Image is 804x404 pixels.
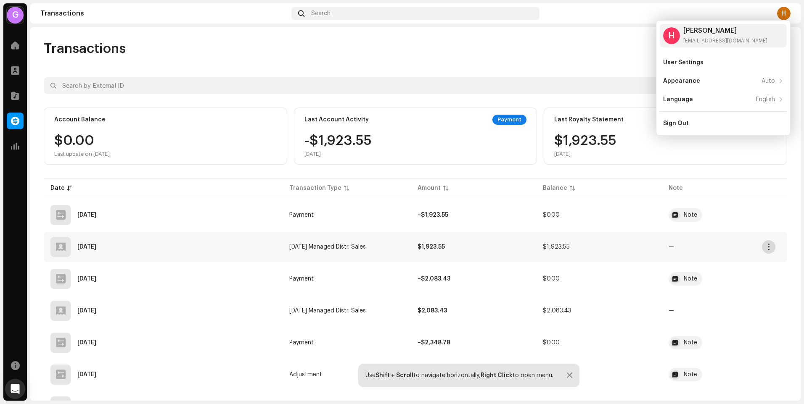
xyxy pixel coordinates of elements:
div: Note [684,340,697,346]
span: Transactions [44,40,126,57]
div: Use to navigate horizontally, to open menu. [365,372,553,379]
div: [PERSON_NAME] [683,27,767,34]
strong: –$1,923.55 [418,212,448,218]
span: Payment [289,212,314,218]
re-a-table-badge: — [669,308,674,314]
span: Search [311,10,331,17]
div: Date [50,184,65,192]
input: Search by External ID [44,77,689,94]
span: #1637108641 [669,336,780,349]
span: $0.00 [543,340,560,346]
span: Adjustment [289,372,322,378]
div: Jul 14, 2025 [77,372,96,378]
span: $0.00 [543,212,560,218]
re-m-nav-item: Appearance [660,73,787,89]
div: [DATE] [554,151,616,157]
span: Aug 2025 Managed Distr. Sales [289,308,366,314]
strong: Shift + Scroll [376,373,413,378]
span: #1637108641 [669,272,780,286]
div: Transactions [40,10,288,17]
div: Jul 20, 2025 [77,340,96,346]
div: Appearance [663,78,700,84]
span: $2,083.43 [543,308,571,314]
div: H [663,27,680,44]
div: Sign Out [663,120,689,127]
div: Last Royalty Statement [554,116,624,123]
re-m-nav-item: Language [660,91,787,108]
strong: –$2,348.78 [418,340,450,346]
div: Transaction Type [289,184,341,192]
div: Amount [418,184,441,192]
div: H [777,7,791,20]
div: [DATE] [304,151,372,157]
span: #1729708250 [669,208,780,222]
strong: $1,923.55 [418,244,445,250]
span: Payment [289,340,314,346]
div: Payment [492,115,526,125]
span: $0.00 [543,276,560,282]
div: Auto [762,78,775,84]
re-a-table-badge: — [669,244,674,250]
div: Account Balance [54,116,106,123]
strong: –$2,083.43 [418,276,450,282]
div: Balance [543,184,567,192]
div: Last Account Activity [304,116,369,123]
div: Note [684,372,697,378]
strong: Right Click [481,373,513,378]
span: Previous Distributor Royalty Payments - Lofi Records - July 2025 [669,368,780,381]
div: Note [684,276,697,282]
div: Sep 11, 2025 [77,244,96,250]
div: Aug 12, 2025 [77,308,96,314]
span: Payment [289,276,314,282]
re-m-nav-item: Sign Out [660,115,787,132]
span: $1,923.55 [543,244,570,250]
div: Last update on [DATE] [54,151,110,157]
div: User Settings [663,59,703,66]
div: [EMAIL_ADDRESS][DOMAIN_NAME] [683,37,767,44]
div: Aug 20, 2025 [77,276,96,282]
div: G [7,7,24,24]
div: English [756,96,775,103]
div: Language [663,96,693,103]
div: Sep 19, 2025 [77,212,96,218]
re-m-nav-item: User Settings [660,54,787,71]
div: Open Intercom Messenger [5,379,25,399]
span: Sep 2025 Managed Distr. Sales [289,244,366,250]
div: Note [684,212,697,218]
strong: $2,083.43 [418,308,447,314]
